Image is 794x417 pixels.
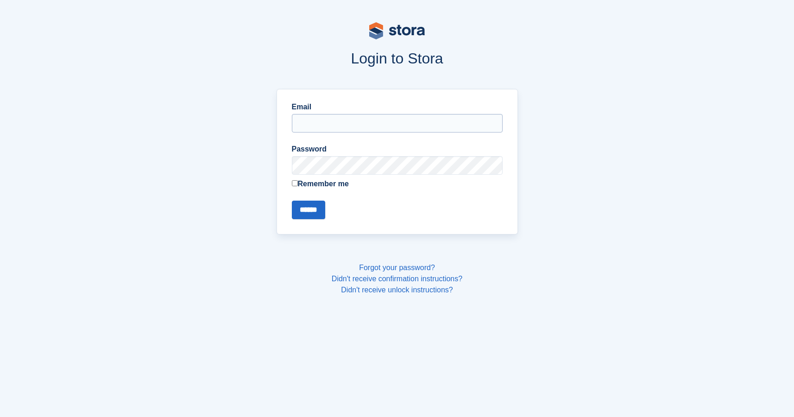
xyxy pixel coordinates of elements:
[100,50,694,67] h1: Login to Stora
[359,264,435,272] a: Forgot your password?
[369,22,425,39] img: stora-logo-53a41332b3708ae10de48c4981b4e9114cc0af31d8433b30ea865607fb682f29.svg
[341,286,453,294] a: Didn't receive unlock instructions?
[292,180,298,186] input: Remember me
[292,178,503,190] label: Remember me
[292,144,503,155] label: Password
[292,101,503,113] label: Email
[332,275,462,283] a: Didn't receive confirmation instructions?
